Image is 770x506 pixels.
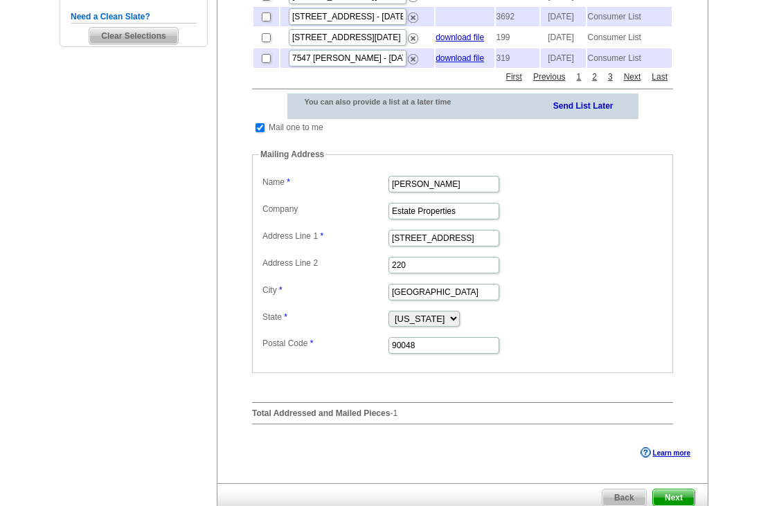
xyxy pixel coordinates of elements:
[589,71,600,84] a: 2
[587,8,672,27] td: Consumer List
[262,257,387,270] label: Address Line 2
[262,284,387,297] label: City
[503,71,526,84] a: First
[262,177,387,189] label: Name
[587,28,672,48] td: Consumer List
[71,11,197,24] h5: Need a Clean Slate?
[408,10,418,20] a: Remove this list
[268,121,324,135] td: Mail one to me
[393,409,397,419] span: 1
[436,54,484,64] a: download file
[553,99,614,113] a: Send List Later
[496,28,539,48] td: 199
[436,33,484,43] a: download file
[493,184,770,506] iframe: LiveChat chat widget
[262,311,387,324] label: State
[620,71,645,84] a: Next
[408,34,418,44] img: delete.png
[89,28,177,45] span: Clear Selections
[541,28,586,48] td: [DATE]
[587,49,672,69] td: Consumer List
[408,55,418,65] img: delete.png
[252,409,390,419] strong: Total Addressed and Mailed Pieces
[573,71,585,84] a: 1
[648,71,671,84] a: Last
[259,149,325,161] legend: Mailing Address
[287,94,487,111] div: You can also provide a list at a later time
[408,13,418,24] img: delete.png
[530,71,569,84] a: Previous
[496,49,539,69] td: 319
[408,52,418,62] a: Remove this list
[541,49,586,69] td: [DATE]
[408,31,418,41] a: Remove this list
[605,71,616,84] a: 3
[541,8,586,27] td: [DATE]
[262,338,387,350] label: Postal Code
[496,8,539,27] td: 3692
[262,204,387,216] label: Company
[262,231,387,243] label: Address Line 1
